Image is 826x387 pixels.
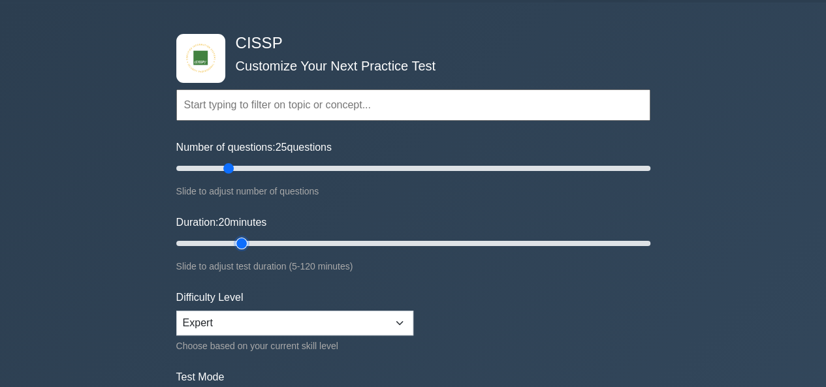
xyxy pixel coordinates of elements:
[176,338,413,354] div: Choose based on your current skill level
[176,290,244,305] label: Difficulty Level
[176,258,650,274] div: Slide to adjust test duration (5-120 minutes)
[176,369,650,385] label: Test Mode
[230,34,586,53] h4: CISSP
[276,142,287,153] span: 25
[218,217,230,228] span: 20
[176,140,332,155] label: Number of questions: questions
[176,215,267,230] label: Duration: minutes
[176,89,650,121] input: Start typing to filter on topic or concept...
[176,183,650,199] div: Slide to adjust number of questions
